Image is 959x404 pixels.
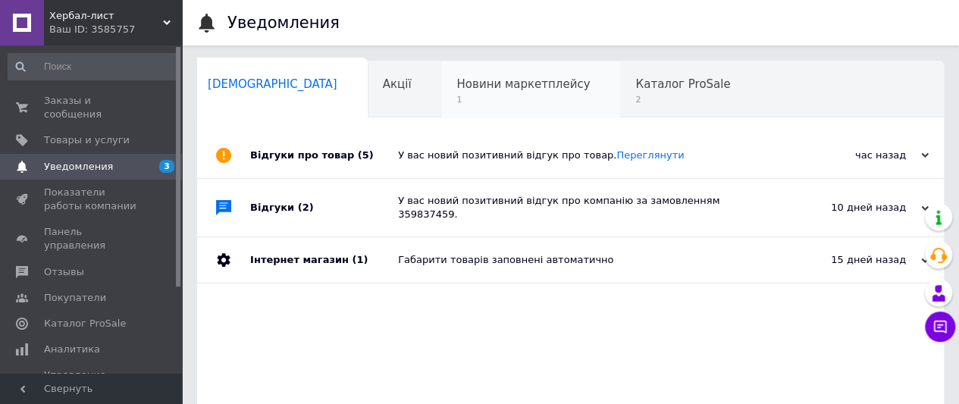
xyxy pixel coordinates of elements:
[250,237,398,283] div: Інтернет магазин
[777,149,929,162] div: час назад
[49,23,182,36] div: Ваш ID: 3585757
[358,149,374,161] span: (5)
[456,77,590,91] span: Новини маркетплейсу
[44,94,140,121] span: Заказы и сообщения
[456,94,590,105] span: 1
[777,253,929,267] div: 15 дней назад
[44,265,84,279] span: Отзывы
[44,291,106,305] span: Покупатели
[159,160,174,173] span: 3
[44,225,140,252] span: Панель управления
[44,133,130,147] span: Товары и услуги
[635,77,730,91] span: Каталог ProSale
[208,77,337,91] span: [DEMOGRAPHIC_DATA]
[8,53,179,80] input: Поиск
[777,201,929,215] div: 10 дней назад
[49,9,163,23] span: Хербал-лист
[925,312,955,342] button: Чат с покупателем
[635,94,730,105] span: 2
[352,254,368,265] span: (1)
[44,160,113,174] span: Уведомления
[44,317,126,330] span: Каталог ProSale
[616,149,684,161] a: Переглянути
[398,149,777,162] div: У вас новий позитивний відгук про товар.
[44,343,100,356] span: Аналитика
[227,14,340,32] h1: Уведомления
[44,186,140,213] span: Показатели работы компании
[250,179,398,236] div: Відгуки
[383,77,412,91] span: Акції
[398,194,777,221] div: У вас новий позитивний відгук про компанію за замовленням 359837459.
[44,368,140,396] span: Управление сайтом
[398,253,777,267] div: Габарити товарів заповнені автоматично
[250,133,398,178] div: Відгуки про товар
[298,202,314,213] span: (2)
